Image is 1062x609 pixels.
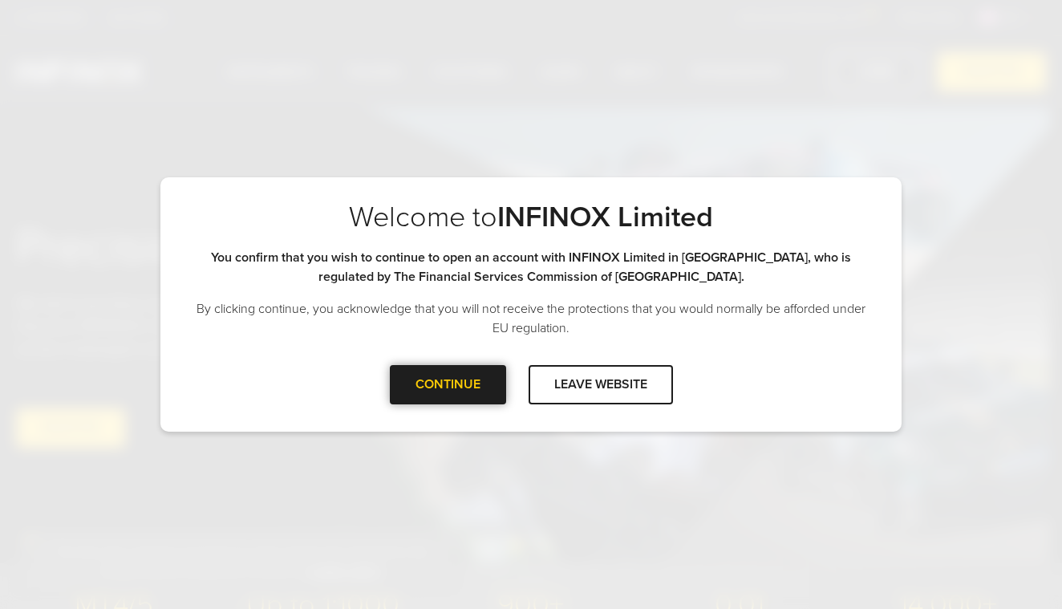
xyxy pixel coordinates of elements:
[193,200,869,235] p: Welcome to
[497,200,713,234] strong: INFINOX Limited
[193,299,869,338] p: By clicking continue, you acknowledge that you will not receive the protections that you would no...
[529,365,673,404] div: LEAVE WEBSITE
[390,365,506,404] div: CONTINUE
[211,250,851,285] strong: You confirm that you wish to continue to open an account with INFINOX Limited in [GEOGRAPHIC_DATA...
